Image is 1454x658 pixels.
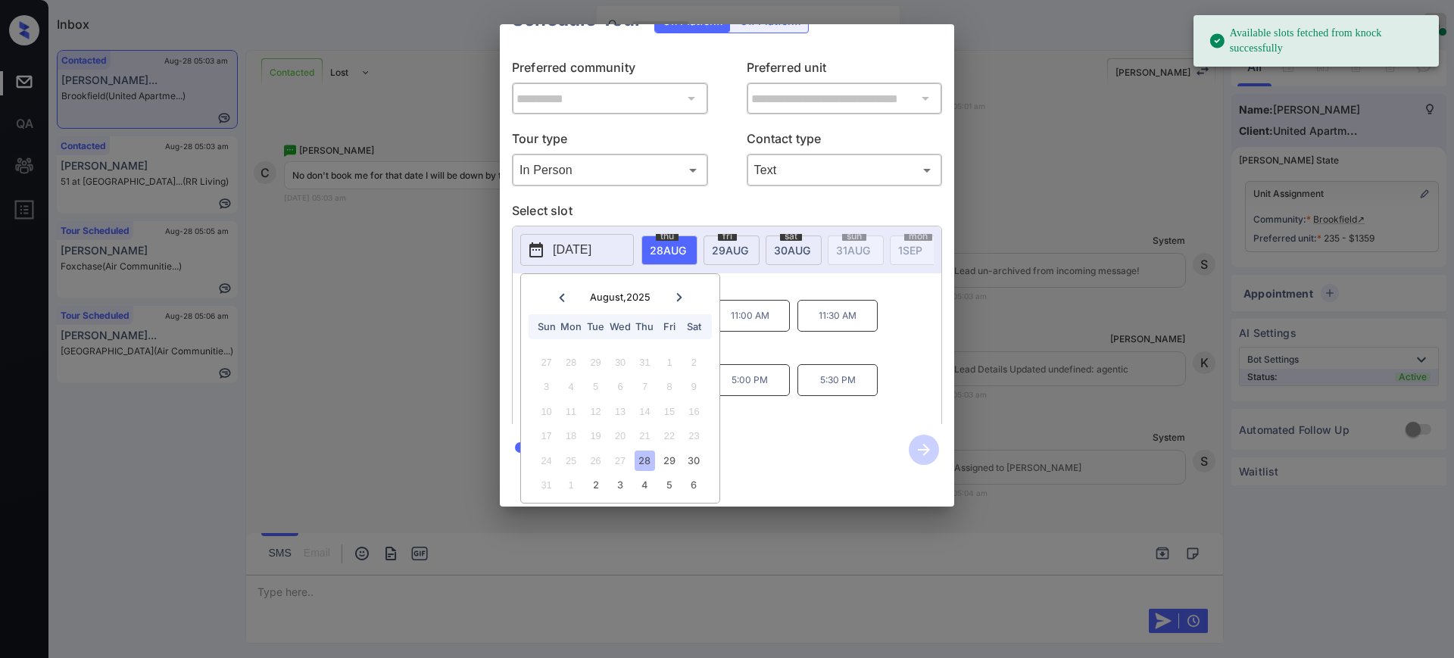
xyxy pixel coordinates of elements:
[684,352,704,373] div: Not available Saturday, August 2nd, 2025
[585,376,606,397] div: Not available Tuesday, August 5th, 2025
[659,376,679,397] div: Not available Friday, August 8th, 2025
[766,235,822,265] div: date-select
[774,244,810,257] span: 30 AUG
[747,58,943,83] p: Preferred unit
[797,300,878,332] p: 11:30 AM
[585,317,606,337] div: Tue
[536,376,557,397] div: Not available Sunday, August 3rd, 2025
[553,241,591,259] p: [DATE]
[797,364,878,396] p: 5:30 PM
[659,352,679,373] div: Not available Friday, August 1st, 2025
[684,401,704,422] div: Not available Saturday, August 16th, 2025
[718,232,737,241] span: fri
[635,376,655,397] div: Not available Thursday, August 7th, 2025
[520,234,634,266] button: [DATE]
[684,376,704,397] div: Not available Saturday, August 9th, 2025
[536,352,557,373] div: Not available Sunday, July 27th, 2025
[712,244,748,257] span: 29 AUG
[560,376,581,397] div: Not available Monday, August 4th, 2025
[590,292,651,303] div: August , 2025
[526,350,714,497] div: month 2025-08
[659,401,679,422] div: Not available Friday, August 15th, 2025
[750,157,939,182] div: Text
[560,317,581,337] div: Mon
[610,352,630,373] div: Not available Wednesday, July 30th, 2025
[536,401,557,422] div: Not available Sunday, August 10th, 2025
[560,352,581,373] div: Not available Monday, July 28th, 2025
[900,430,948,469] button: btn-next
[610,401,630,422] div: Not available Wednesday, August 13th, 2025
[560,401,581,422] div: Not available Monday, August 11th, 2025
[516,157,704,182] div: In Person
[610,317,630,337] div: Wed
[780,232,802,241] span: sat
[512,129,708,154] p: Tour type
[684,317,704,337] div: Sat
[512,58,708,83] p: Preferred community
[656,232,679,241] span: thu
[635,352,655,373] div: Not available Thursday, July 31st, 2025
[585,401,606,422] div: Not available Tuesday, August 12th, 2025
[659,317,679,337] div: Fri
[512,201,942,226] p: Select slot
[635,401,655,422] div: Not available Thursday, August 14th, 2025
[710,300,790,332] p: 11:00 AM
[610,376,630,397] div: Not available Wednesday, August 6th, 2025
[650,244,686,257] span: 28 AUG
[641,235,697,265] div: date-select
[704,235,760,265] div: date-select
[536,317,557,337] div: Sun
[1209,20,1427,62] div: Available slots fetched from knock successfully
[710,364,790,396] p: 5:00 PM
[585,352,606,373] div: Not available Tuesday, July 29th, 2025
[534,273,941,300] p: *Available time slots
[747,129,943,154] p: Contact type
[635,317,655,337] div: Thu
